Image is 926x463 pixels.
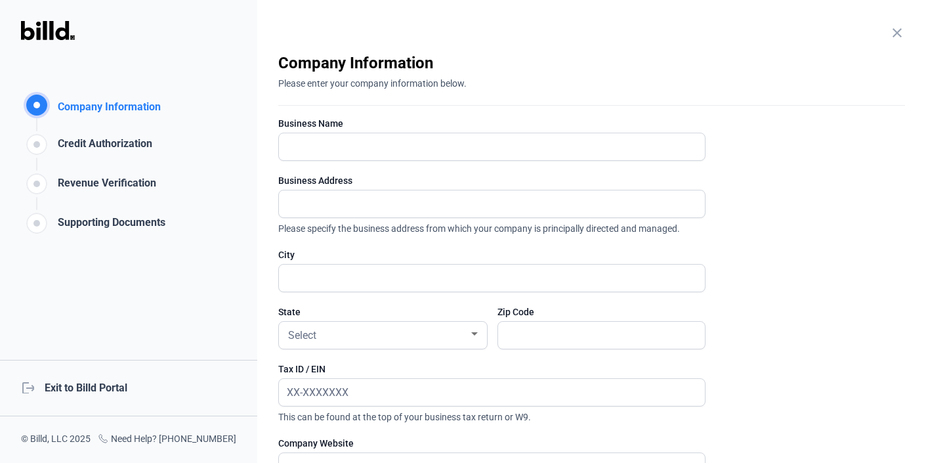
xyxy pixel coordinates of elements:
[21,380,34,393] mat-icon: logout
[278,407,705,424] span: This can be found at the top of your business tax return or W9.
[278,174,705,187] div: Business Address
[278,74,905,90] div: Please enter your company information below.
[21,21,75,40] img: Billd Logo
[98,432,236,447] div: Need Help? [PHONE_NUMBER]
[278,363,705,376] div: Tax ID / EIN
[278,305,486,319] div: State
[278,437,705,450] div: Company Website
[21,432,91,447] div: © Billd, LLC 2025
[278,248,705,261] div: City
[278,53,905,74] div: Company Information
[278,218,705,235] span: Please specify the business address from which your company is principally directed and managed.
[288,329,316,342] span: Select
[53,175,156,197] div: Revenue Verification
[278,117,705,130] div: Business Name
[53,136,152,158] div: Credit Authorization
[53,215,165,236] div: Supporting Documents
[279,379,690,406] input: XX-XXXXXXX
[53,99,161,118] div: Company Information
[889,25,905,41] mat-icon: close
[497,305,705,319] div: Zip Code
